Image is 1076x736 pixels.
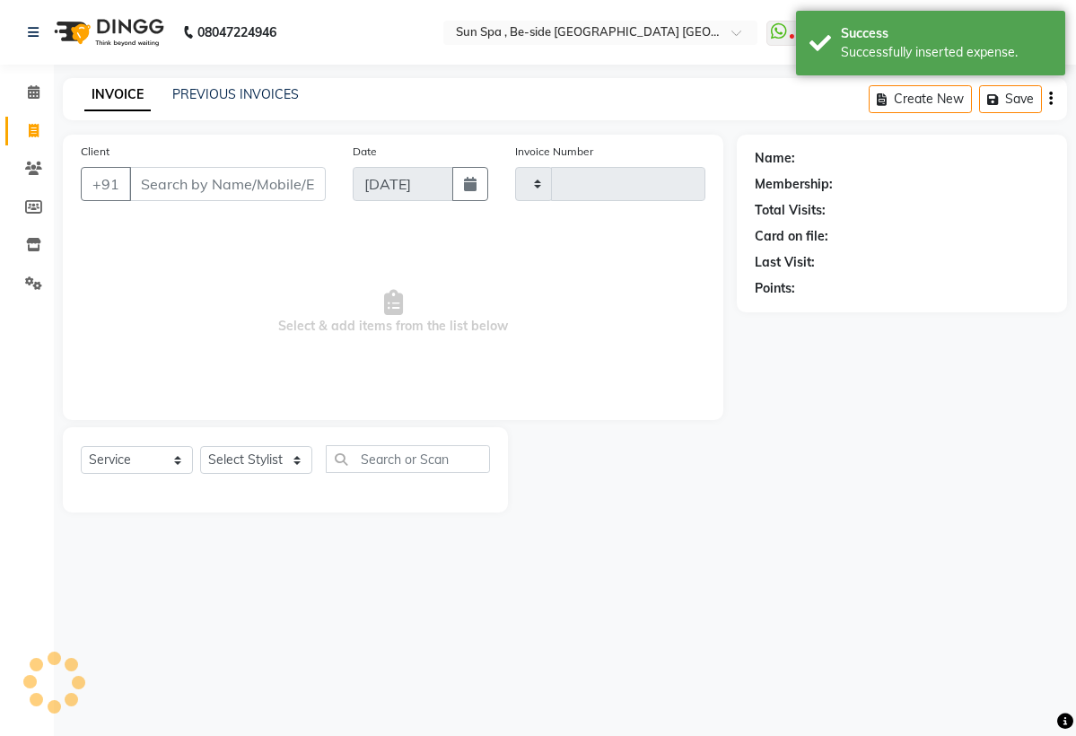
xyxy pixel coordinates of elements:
[81,223,705,402] span: Select & add items from the list below
[841,24,1052,43] div: Success
[755,149,795,168] div: Name:
[353,144,377,160] label: Date
[869,85,972,113] button: Create New
[326,445,490,473] input: Search or Scan
[172,86,299,102] a: PREVIOUS INVOICES
[129,167,326,201] input: Search by Name/Mobile/Email/Code
[755,279,795,298] div: Points:
[84,79,151,111] a: INVOICE
[81,144,109,160] label: Client
[81,167,131,201] button: +91
[46,7,169,57] img: logo
[841,43,1052,62] div: Successfully inserted expense.
[755,253,815,272] div: Last Visit:
[979,85,1042,113] button: Save
[755,175,833,194] div: Membership:
[515,144,593,160] label: Invoice Number
[197,7,276,57] b: 08047224946
[755,201,826,220] div: Total Visits:
[755,227,828,246] div: Card on file:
